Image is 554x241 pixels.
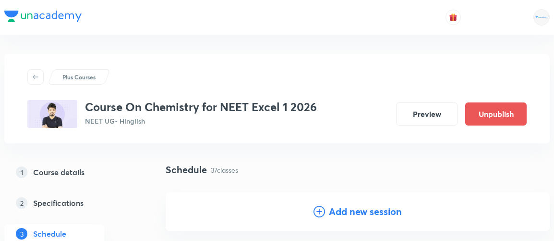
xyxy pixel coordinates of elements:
h5: Specifications [33,197,84,209]
a: Company Logo [4,11,82,25]
h4: Add new session [329,204,402,219]
img: Add [511,192,550,231]
p: 3 [16,228,27,240]
img: Company Logo [4,11,82,22]
img: 639D3E1A-003E-41EC-915A-A86102633D80_plus.png [27,100,77,128]
h5: Schedule [33,228,66,240]
button: avatar [446,10,461,25]
h3: Course On Chemistry for NEET Excel 1 2026 [85,100,317,114]
img: Rahul Mishra [533,9,550,25]
a: 2Specifications [4,193,135,213]
h4: Schedule [166,163,207,177]
p: Plus Courses [62,73,96,81]
img: avatar [449,13,458,22]
button: Unpublish [465,102,527,126]
p: 1 [16,166,27,178]
button: Preview [396,102,458,126]
p: 37 classes [211,165,238,175]
p: NEET UG • Hinglish [85,116,317,126]
h5: Course details [33,166,84,178]
p: 2 [16,197,27,209]
a: 1Course details [4,163,135,182]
